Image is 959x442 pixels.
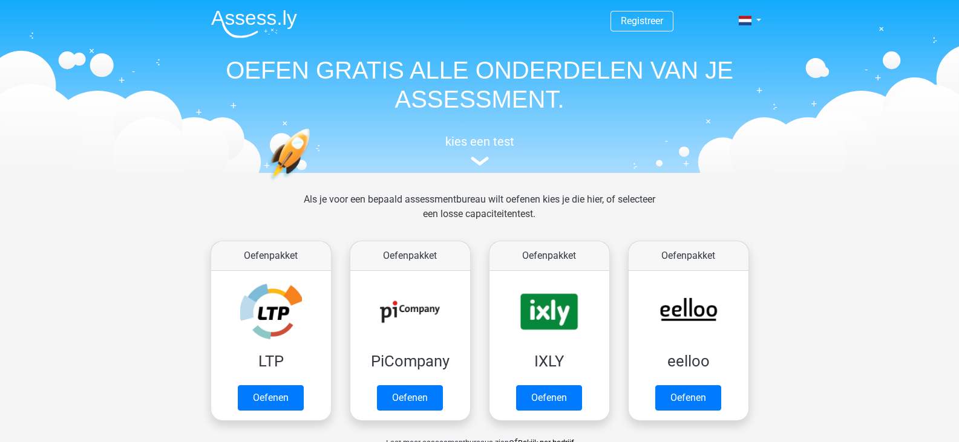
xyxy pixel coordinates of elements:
h5: kies een test [201,134,758,149]
div: Als je voor een bepaald assessmentbureau wilt oefenen kies je die hier, of selecteer een losse ca... [294,192,665,236]
a: Oefenen [655,385,721,411]
a: Oefenen [377,385,443,411]
img: assessment [471,157,489,166]
a: Oefenen [516,385,582,411]
a: kies een test [201,134,758,166]
h1: OEFEN GRATIS ALLE ONDERDELEN VAN JE ASSESSMENT. [201,56,758,114]
a: Oefenen [238,385,304,411]
img: oefenen [268,128,357,238]
img: Assessly [211,10,297,38]
a: Registreer [621,15,663,27]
